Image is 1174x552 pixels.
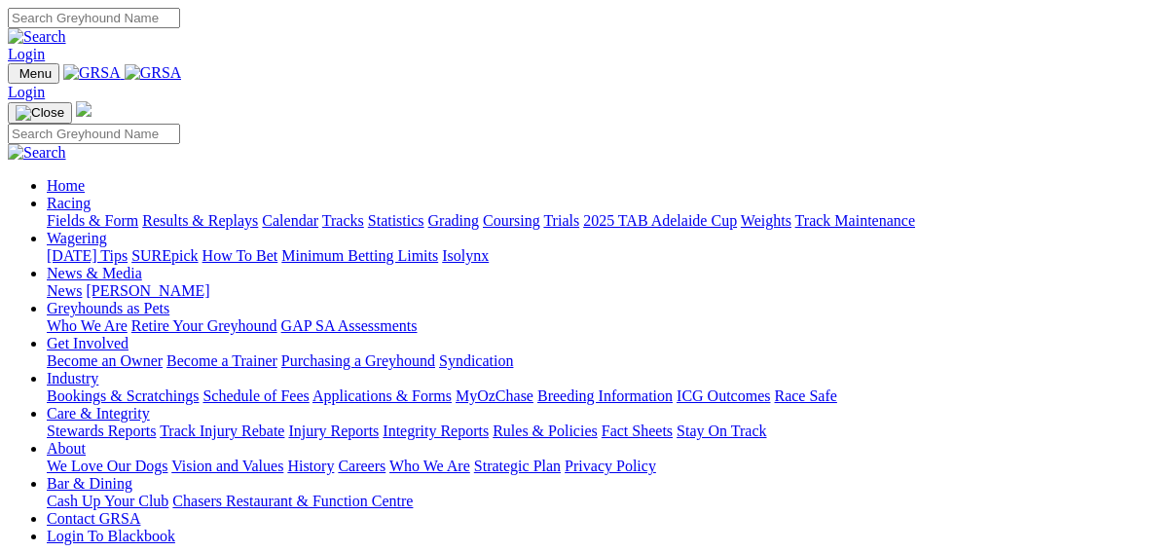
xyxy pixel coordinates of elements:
a: How To Bet [202,247,278,264]
a: History [287,458,334,474]
a: Minimum Betting Limits [281,247,438,264]
div: About [47,458,1166,475]
a: Breeding Information [537,387,673,404]
img: Search [8,28,66,46]
div: Greyhounds as Pets [47,317,1166,335]
div: Wagering [47,247,1166,265]
a: Purchasing a Greyhound [281,352,435,369]
a: Who We Are [47,317,128,334]
button: Toggle navigation [8,102,72,124]
a: Statistics [368,212,424,229]
a: News & Media [47,265,142,281]
a: [PERSON_NAME] [86,282,209,299]
a: Retire Your Greyhound [131,317,277,334]
img: GRSA [63,64,121,82]
a: Track Maintenance [795,212,915,229]
img: GRSA [125,64,182,82]
img: Close [16,105,64,121]
div: Industry [47,387,1166,405]
a: Racing [47,195,91,211]
a: Schedule of Fees [202,387,309,404]
a: Get Involved [47,335,128,351]
a: Bookings & Scratchings [47,387,199,404]
a: MyOzChase [456,387,533,404]
a: Tracks [322,212,364,229]
a: Login To Blackbook [47,528,175,544]
input: Search [8,8,180,28]
div: News & Media [47,282,1166,300]
a: Grading [428,212,479,229]
div: Care & Integrity [47,423,1166,440]
a: Applications & Forms [312,387,452,404]
a: Coursing [483,212,540,229]
div: Bar & Dining [47,493,1166,510]
a: Who We Are [389,458,470,474]
a: We Love Our Dogs [47,458,167,474]
a: Careers [338,458,385,474]
a: Home [47,177,85,194]
a: Industry [47,370,98,386]
a: Contact GRSA [47,510,140,527]
a: Isolynx [442,247,489,264]
a: 2025 TAB Adelaide Cup [583,212,737,229]
img: Search [8,144,66,162]
a: Become an Owner [47,352,163,369]
a: Integrity Reports [383,423,489,439]
a: Track Injury Rebate [160,423,284,439]
a: About [47,440,86,457]
a: Results & Replays [142,212,258,229]
a: Rules & Policies [493,423,598,439]
a: Care & Integrity [47,405,150,422]
a: Strategic Plan [474,458,561,474]
a: Stewards Reports [47,423,156,439]
a: Cash Up Your Club [47,493,168,509]
a: Greyhounds as Pets [47,300,169,316]
a: News [47,282,82,299]
a: Race Safe [774,387,836,404]
button: Toggle navigation [8,63,59,84]
a: Syndication [439,352,513,369]
a: Fact Sheets [602,423,673,439]
a: Become a Trainer [166,352,277,369]
a: SUREpick [131,247,198,264]
a: Trials [543,212,579,229]
input: Search [8,124,180,144]
a: Injury Reports [288,423,379,439]
a: Vision and Values [171,458,283,474]
a: Fields & Form [47,212,138,229]
a: Privacy Policy [565,458,656,474]
img: logo-grsa-white.png [76,101,92,117]
a: [DATE] Tips [47,247,128,264]
a: Login [8,46,45,62]
a: Login [8,84,45,100]
a: Bar & Dining [47,475,132,492]
a: Chasers Restaurant & Function Centre [172,493,413,509]
a: Stay On Track [677,423,766,439]
a: Calendar [262,212,318,229]
a: Wagering [47,230,107,246]
div: Racing [47,212,1166,230]
a: GAP SA Assessments [281,317,418,334]
div: Get Involved [47,352,1166,370]
a: Weights [741,212,791,229]
a: ICG Outcomes [677,387,770,404]
span: Menu [19,66,52,81]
